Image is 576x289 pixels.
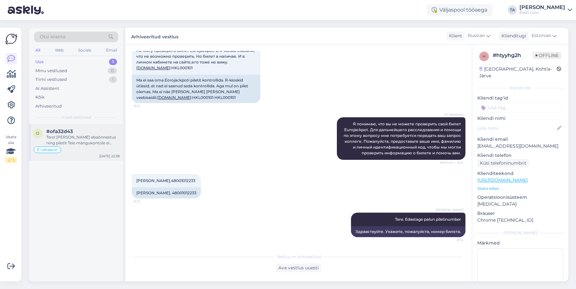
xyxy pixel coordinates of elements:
[344,121,462,155] span: Я понимаю, что вы не можете проверить свой билет Eurojackpot. Для дальнейшего расследования и пом...
[46,134,120,146] div: Tere! [PERSON_NAME] ebaõnnestus ning piletit Teie mängukontole ei ilmunud, palume edastada [PERSO...
[5,33,17,45] img: Askly Logo
[395,217,461,222] span: Tere. Edastage palun piletinumber
[439,112,464,117] span: AI Assistent
[77,46,93,54] div: Socials
[35,85,59,92] div: AI Assistent
[533,52,561,59] span: Offline
[468,32,485,39] span: Russian
[519,5,572,15] a: [PERSON_NAME]Eesti Loto
[477,85,563,91] div: Kliendi info
[508,5,517,14] div: TA
[477,177,528,183] a: [URL][DOMAIN_NAME]
[427,4,492,16] div: Väljaspool tööaega
[477,186,563,191] p: Vaata edasi ...
[35,103,62,110] div: Arhiveeritud
[477,230,563,236] div: [PERSON_NAME]
[35,94,45,101] div: Kõik
[478,125,556,132] input: Lisa nimi
[477,217,563,224] p: Chrome [TECHNICAL_ID]
[479,66,557,79] div: [GEOGRAPHIC_DATA], Kohtla-Järve
[54,46,65,54] div: Web
[109,76,117,83] div: 1
[61,114,91,120] span: Uued vestlused
[136,178,195,183] span: [PERSON_NAME],48001012233
[499,33,526,39] div: Klienditugi
[46,129,73,134] span: #ofa32d43
[477,201,563,207] p: [MEDICAL_DATA]
[136,65,170,70] a: [DOMAIN_NAME]
[277,254,321,260] span: Vestlus on arhiveeritud
[532,32,551,39] span: Estonian
[477,170,563,177] p: Klienditeekond
[36,131,39,136] span: o
[519,5,565,10] div: [PERSON_NAME]
[276,264,321,272] div: Ava vestlus uuesti
[493,52,533,59] div: # htyyhg2h
[35,59,44,65] div: Uus
[157,95,191,100] a: [DOMAIN_NAME]
[108,68,117,74] div: 0
[477,95,563,101] p: Kliendi tag'id
[132,188,201,198] div: [PERSON_NAME], 48001012233
[477,240,563,246] p: Märkmed
[134,199,158,204] span: 8:23
[477,159,529,168] div: Küsi telefoninumbrit
[40,34,66,40] span: Otsi kliente
[519,10,565,15] div: Eesti Loto
[131,32,178,40] label: Arhiveeritud vestlus
[477,210,563,217] p: Brauser
[34,46,41,54] div: All
[99,154,120,159] div: [DATE] 22:38
[439,160,464,165] span: Nähtud ✓ 8:22
[439,237,464,242] span: 8:34
[477,143,563,149] p: [EMAIL_ADDRESS][DOMAIN_NAME]
[477,152,563,159] p: Kliendi telefon
[351,226,465,237] div: Здравствуйте. Укажите, пожалуйста, номер билета.
[477,136,563,143] p: Kliendi email
[132,75,260,103] div: Ma ei saa oma Eorojackpoti piletit kontrollida. R-kioskid ütlesid, et nad ei saanud seda kontroll...
[134,103,158,108] span: 8:22
[477,194,563,201] p: Operatsioonisüsteem
[482,54,486,59] span: h
[446,33,462,39] div: Klient
[5,134,17,163] div: Vaata siia
[477,115,563,122] p: Kliendi nimi
[35,68,67,74] div: Minu vestlused
[37,148,58,152] span: E-rahakott
[35,76,67,83] div: Tiimi vestlused
[109,59,117,65] div: 1
[105,46,118,54] div: Email
[436,207,464,212] span: [PERSON_NAME]
[477,103,563,112] input: Lisa tag
[5,157,17,163] div: 2 / 3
